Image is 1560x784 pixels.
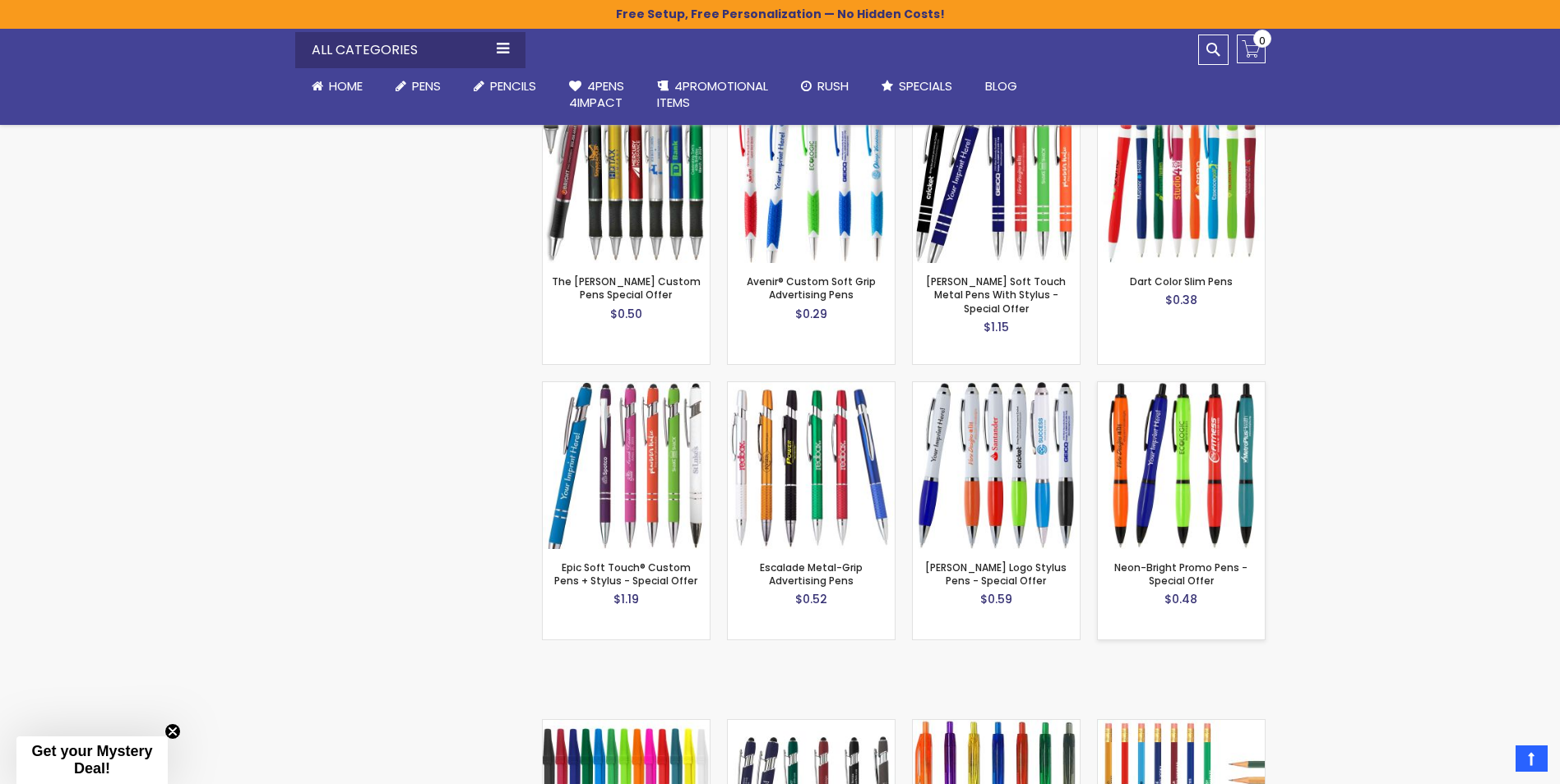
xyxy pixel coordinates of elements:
a: Pens [379,68,457,104]
button: Close teaser [164,723,181,740]
a: 4Pens4impact [553,68,641,122]
span: $0.50 [610,306,642,322]
a: Kimberly Logo Stylus Pens - Special Offer [913,381,1080,395]
img: Neon-Bright Promo Pens - Special Offer [1098,382,1265,549]
span: Home [329,77,363,95]
a: Hex No. 2 Wood Pencil [1098,719,1265,733]
span: 4PROMOTIONAL ITEMS [657,77,768,111]
span: $0.59 [980,591,1012,607]
span: $1.15 [984,319,1009,335]
span: Blog [985,77,1017,95]
a: The [PERSON_NAME] Custom Pens Special Offer [552,274,701,302]
span: Rush [817,77,849,95]
a: [PERSON_NAME] Soft Touch Metal Pens With Stylus - Special Offer [926,274,1066,315]
img: Dart Color slim Pens [1098,96,1265,263]
img: Escalade Metal-Grip Advertising Pens [728,382,895,549]
a: Belfast B Value Stick Pen [543,719,710,733]
span: Pencils [490,77,536,95]
div: All Categories [295,32,525,68]
img: Kimberly Logo Stylus Pens - Special Offer [913,382,1080,549]
img: Epic Soft Touch® Custom Pens + Stylus - Special Offer [543,382,710,549]
span: $1.19 [613,591,639,607]
div: Get your Mystery Deal!Close teaser [16,736,168,784]
a: Neon-Bright Promo Pens - Special Offer [1098,381,1265,395]
span: $0.52 [795,591,827,607]
img: Celeste Soft Touch Metal Pens With Stylus - Special Offer [913,96,1080,263]
a: Neon-Bright Promo Pens - Special Offer [1114,560,1248,588]
a: Blog [969,68,1034,104]
img: The Barton Custom Pens Special Offer [543,96,710,263]
a: Avenir® Custom Soft Grip Advertising Pens [747,274,876,302]
a: 4PROMOTIONALITEMS [641,68,785,122]
span: $0.48 [1164,591,1197,607]
a: Home [295,68,379,104]
a: Custom Soft Touch Metal Pen - Stylus Top [728,719,895,733]
a: Epic Soft Touch® Custom Pens + Stylus - Special Offer [543,381,710,395]
a: Rush [785,68,865,104]
span: $0.29 [795,306,827,322]
span: $0.38 [1165,292,1197,308]
a: [PERSON_NAME] Logo Stylus Pens - Special Offer [925,560,1067,588]
a: 0 [1237,35,1266,63]
span: Get your Mystery Deal! [31,743,152,777]
a: Specials [865,68,969,104]
a: Epic Soft Touch® Custom Pens + Stylus - Special Offer [554,560,697,588]
a: Pencils [457,68,553,104]
img: Avenir® Custom Soft Grip Advertising Pens [728,96,895,263]
a: Fiji Translucent Pen [913,719,1080,733]
span: 4Pens 4impact [569,77,624,111]
span: Pens [412,77,441,95]
span: 0 [1259,33,1266,48]
span: Specials [899,77,952,95]
a: Dart Color Slim Pens [1130,274,1233,288]
a: Escalade Metal-Grip Advertising Pens [760,560,863,588]
a: Escalade Metal-Grip Advertising Pens [728,381,895,395]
